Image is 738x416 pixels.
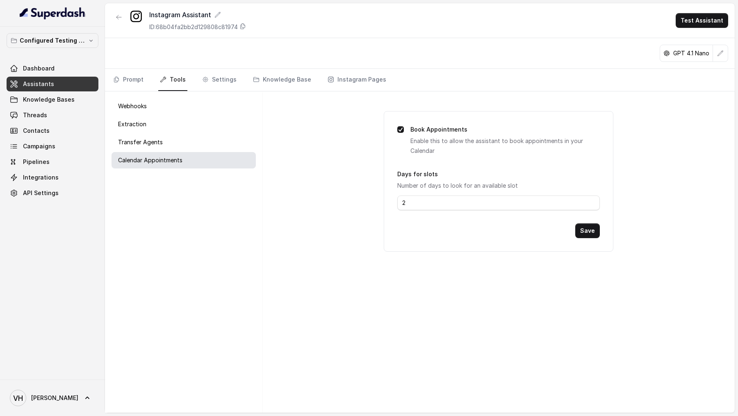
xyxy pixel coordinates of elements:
button: Test Assistant [676,13,728,28]
a: Knowledge Base [251,69,313,91]
label: Book Appointments [410,125,467,134]
a: Integrations [7,170,98,185]
a: Contacts [7,123,98,138]
svg: openai logo [663,50,670,57]
div: Instagram Assistant [149,10,246,20]
a: Pipelines [7,155,98,169]
img: light.svg [20,7,86,20]
a: Knowledge Bases [7,92,98,107]
p: Number of days to look for an available slot [397,181,600,191]
button: Save [575,223,600,238]
a: Instagram Pages [326,69,388,91]
p: Calendar Appointments [118,156,182,164]
a: Tools [158,69,187,91]
p: GPT 4.1 Nano [673,49,709,57]
p: Webhooks [118,102,147,110]
p: Enable this to allow the assistant to book appointments in your Calendar [410,136,600,156]
p: Transfer Agents [118,138,163,146]
a: Settings [200,69,238,91]
a: [PERSON_NAME] [7,386,98,409]
p: Extraction [118,120,146,128]
a: Assistants [7,77,98,91]
a: Prompt [112,69,145,91]
a: Dashboard [7,61,98,76]
label: Days for slots [397,170,438,177]
nav: Tabs [112,69,728,91]
button: Configured Testing Workspace [7,33,98,48]
a: Threads [7,108,98,123]
a: API Settings [7,186,98,200]
p: ID: 68b04fa2bb2d129808c81974 [149,23,238,31]
a: Campaigns [7,139,98,154]
p: Configured Testing Workspace [20,36,85,45]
